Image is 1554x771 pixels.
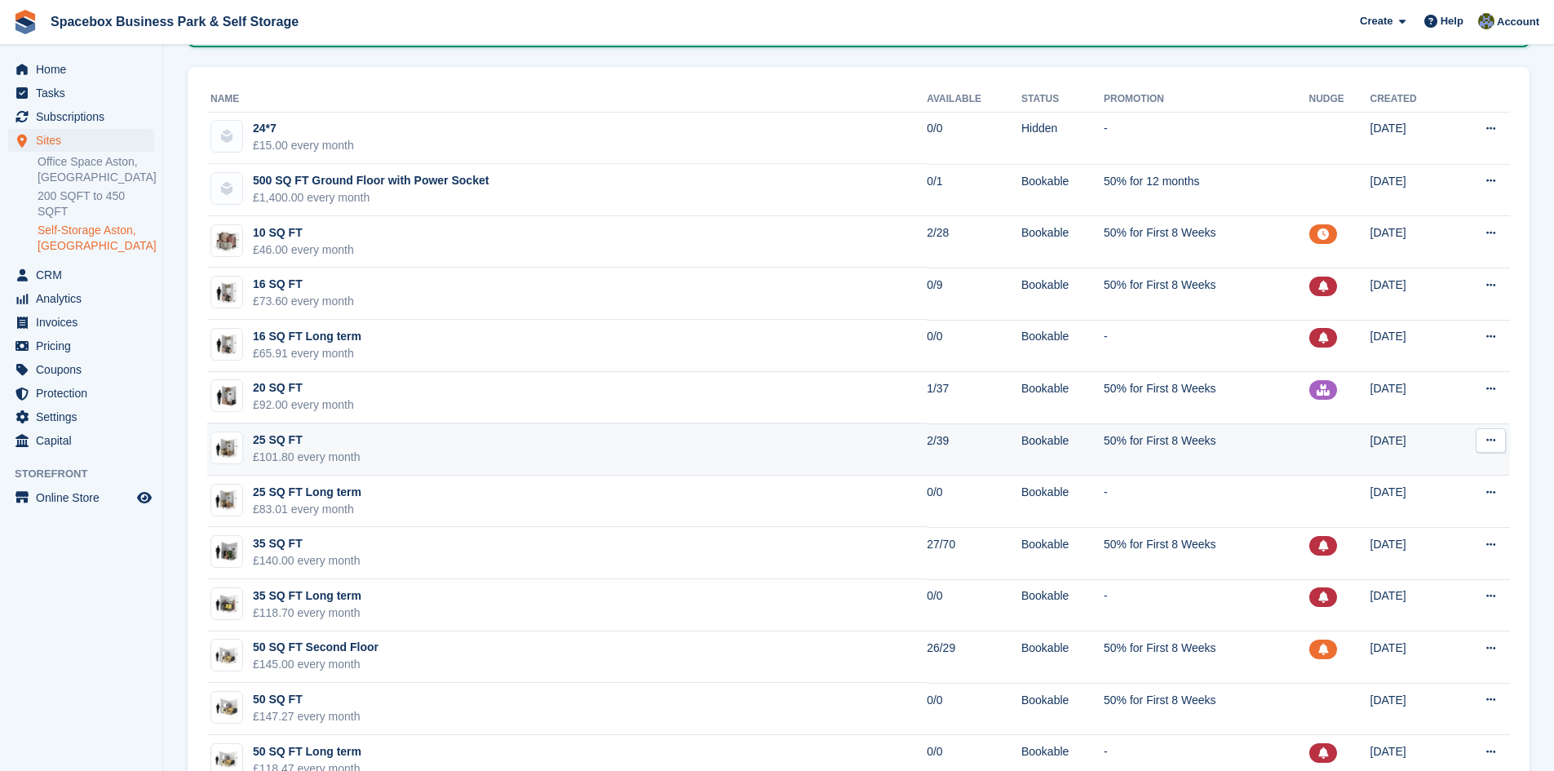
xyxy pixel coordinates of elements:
[1370,320,1451,372] td: [DATE]
[253,241,354,259] div: £46.00 every month
[8,287,154,310] a: menu
[1021,631,1104,684] td: Bookable
[44,8,305,35] a: Spacebox Business Park & Self Storage
[253,708,361,725] div: £147.27 every month
[253,535,361,552] div: 35 SQ FT
[253,587,361,605] div: 35 SQ FT Long term
[927,268,1021,320] td: 0/9
[1104,112,1308,164] td: -
[253,501,361,518] div: £83.01 every month
[36,287,134,310] span: Analytics
[211,748,242,771] img: Screenshot%202025-03-03%20155231.png
[36,58,134,81] span: Home
[211,487,242,512] img: Screenshot%202025-03-03%20151039.png
[1370,527,1451,579] td: [DATE]
[1104,268,1308,320] td: 50% for First 8 Weeks
[36,405,134,428] span: Settings
[8,335,154,357] a: menu
[135,488,154,507] a: Preview store
[1370,683,1451,735] td: [DATE]
[36,311,134,334] span: Invoices
[927,164,1021,216] td: 0/1
[1370,86,1451,113] th: Created
[36,264,134,286] span: CRM
[927,423,1021,476] td: 2/39
[253,137,354,154] div: £15.00 every month
[207,86,927,113] th: Name
[1370,372,1451,424] td: [DATE]
[211,696,242,720] img: 50-sqft-unit.jpg
[8,382,154,405] a: menu
[1370,216,1451,268] td: [DATE]
[1104,216,1308,268] td: 50% for First 8 Weeks
[1370,164,1451,216] td: [DATE]
[1021,476,1104,528] td: Bookable
[927,216,1021,268] td: 2/28
[253,449,361,466] div: £101.80 every month
[38,223,154,254] a: Self-Storage Aston, [GEOGRAPHIC_DATA]
[253,552,361,569] div: £140.00 every month
[36,429,134,452] span: Capital
[38,188,154,219] a: 200 SQFT to 450 SQFT
[36,129,134,152] span: Sites
[1021,423,1104,476] td: Bookable
[253,656,379,673] div: £145.00 every month
[927,320,1021,372] td: 0/0
[1104,164,1308,216] td: 50% for 12 months
[8,358,154,381] a: menu
[8,486,154,509] a: menu
[927,579,1021,631] td: 0/0
[38,154,154,185] a: Office Space Aston, [GEOGRAPHIC_DATA]
[1104,631,1308,684] td: 50% for First 8 Weeks
[8,429,154,452] a: menu
[253,293,354,310] div: £73.60 every month
[1309,86,1370,113] th: Nudge
[927,683,1021,735] td: 0/0
[1360,13,1392,29] span: Create
[253,276,354,293] div: 16 SQ FT
[253,379,354,397] div: 20 SQ FT
[927,631,1021,684] td: 26/29
[1021,216,1104,268] td: Bookable
[211,173,242,204] img: blank-unit-type-icon-ffbac7b88ba66c5e286b0e438baccc4b9c83835d4c34f86887a83fc20ec27e7b.svg
[8,311,154,334] a: menu
[1370,631,1451,684] td: [DATE]
[1370,423,1451,476] td: [DATE]
[211,384,242,408] img: 20-sqft-unit.jpg
[253,484,361,501] div: 25 SQ FT Long term
[8,264,154,286] a: menu
[927,476,1021,528] td: 0/0
[36,105,134,128] span: Subscriptions
[1104,527,1308,579] td: 50% for First 8 Weeks
[211,644,242,667] img: 50-sqft-unit%20(1).jpg
[253,432,361,449] div: 25 SQ FT
[1370,268,1451,320] td: [DATE]
[253,345,361,362] div: £65.91 every month
[253,224,354,241] div: 10 SQ FT
[927,112,1021,164] td: 0/0
[1370,112,1451,164] td: [DATE]
[211,225,242,256] img: Locker%20Medium%201%20-%20Imperial%20(1).jpg
[15,466,162,482] span: Storefront
[1021,86,1104,113] th: Status
[211,121,242,152] img: blank-unit-type-icon-ffbac7b88ba66c5e286b0e438baccc4b9c83835d4c34f86887a83fc20ec27e7b.svg
[253,605,361,622] div: £118.70 every month
[211,540,242,564] img: 30-sqft-unit.jpg
[1104,683,1308,735] td: 50% for First 8 Weeks
[253,328,361,345] div: 16 SQ FT Long term
[36,82,134,104] span: Tasks
[1021,268,1104,320] td: Bookable
[1021,164,1104,216] td: Bookable
[253,397,354,414] div: £92.00 every month
[253,639,379,656] div: 50 SQ FT Second Floor
[1370,476,1451,528] td: [DATE]
[253,172,489,189] div: 500 SQ FT Ground Floor with Power Socket
[13,10,38,34] img: stora-icon-8386f47178a22dfd0bd8f6a31ec36ba5ce8667c1dd55bd0f319d3a0aa187defe.svg
[1497,14,1539,30] span: Account
[1104,86,1308,113] th: Promotion
[1104,579,1308,631] td: -
[1021,527,1104,579] td: Bookable
[1021,112,1104,164] td: Hidden
[1021,320,1104,372] td: Bookable
[8,105,154,128] a: menu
